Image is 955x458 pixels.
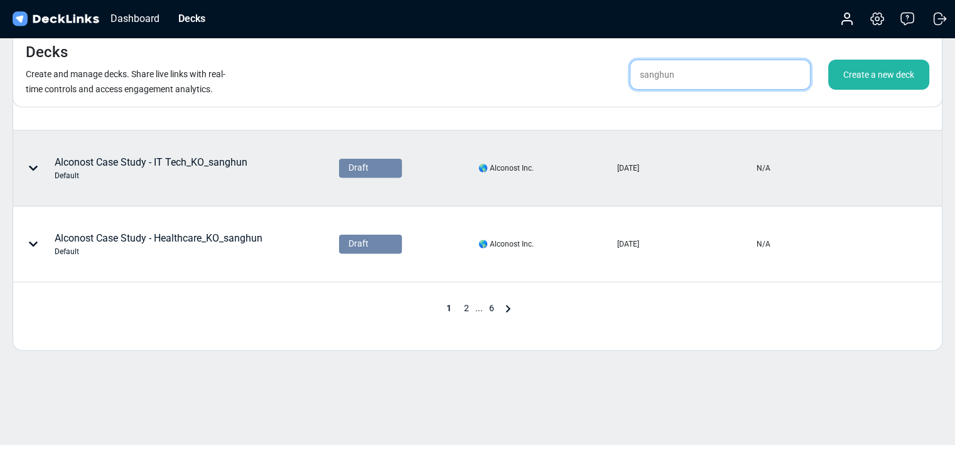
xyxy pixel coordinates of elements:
div: [DATE] [617,162,639,174]
div: 🌎 Alconost Inc. [478,238,533,250]
div: 🌎 Alconost Inc. [478,162,533,174]
small: Create and manage decks. Share live links with real-time controls and access engagement analytics. [26,69,225,94]
span: Draft [348,237,369,250]
span: 1 [440,303,458,313]
div: Create a new deck [828,60,929,90]
h4: Decks [26,43,68,61]
div: Alconost Case Study - Healthcare_KO_sanghun [55,231,262,257]
div: N/A [757,238,770,250]
span: 6 [483,303,500,313]
div: Default [55,246,262,257]
img: DeckLinks [10,10,101,28]
span: Draft [348,161,369,174]
span: ... [475,303,483,313]
div: Alconost Case Study - IT Tech_KO_sanghun [55,155,247,181]
div: [DATE] [617,238,639,250]
div: Decks [172,11,212,26]
span: 2 [458,303,475,313]
input: Search [630,60,811,90]
div: Default [55,170,247,181]
div: N/A [757,162,770,174]
div: Dashboard [104,11,166,26]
